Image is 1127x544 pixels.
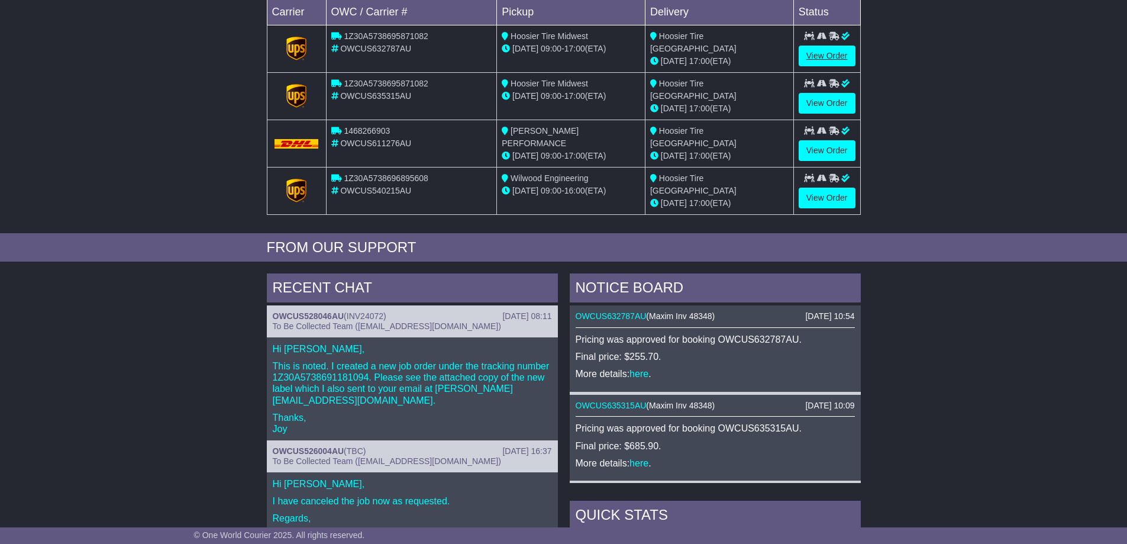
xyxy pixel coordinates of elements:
span: [DATE] [661,198,687,208]
span: Wilwood Engineering [511,173,589,183]
span: Hoosier Tire [GEOGRAPHIC_DATA] [650,79,737,101]
span: [PERSON_NAME] PERFORMANCE [502,126,579,148]
span: 1Z30A5738695871082 [344,31,428,41]
div: - (ETA) [502,185,640,197]
span: [DATE] [512,151,538,160]
div: - (ETA) [502,90,640,102]
a: here [629,458,648,468]
p: Hi [PERSON_NAME], [273,478,552,490]
span: Hoosier Tire [GEOGRAPHIC_DATA] [650,126,737,148]
div: - (ETA) [502,43,640,55]
div: ( ) [273,446,552,456]
a: View Order [799,188,855,208]
span: 17:00 [564,91,585,101]
span: 17:00 [564,44,585,53]
p: Final price: $255.70. [576,351,855,362]
span: 1468266903 [344,126,390,136]
div: ( ) [273,311,552,321]
a: View Order [799,93,855,114]
span: Maxim Inv 48348 [649,311,712,321]
span: [DATE] [512,44,538,53]
span: [DATE] [661,104,687,113]
span: 09:00 [541,151,561,160]
div: - (ETA) [502,150,640,162]
div: ( ) [576,401,855,411]
span: 09:00 [541,44,561,53]
img: DHL.png [275,139,319,149]
span: Hoosier Tire [GEOGRAPHIC_DATA] [650,31,737,53]
span: OWCUS635315AU [340,91,411,101]
span: OWCUS611276AU [340,139,411,148]
p: I have canceled the job now as requested. [273,495,552,507]
a: OWCUS635315AU [576,401,647,410]
span: INV24072 [347,311,383,321]
span: 09:00 [541,186,561,195]
span: 17:00 [564,151,585,160]
p: Pricing was approved for booking OWCUS635315AU. [576,423,855,434]
div: ( ) [576,311,855,321]
span: 17:00 [689,151,710,160]
span: TBC [347,446,363,456]
div: [DATE] 10:54 [805,311,854,321]
span: Hoosier Tire Midwest [511,31,588,41]
p: Pricing was approved for booking OWCUS632787AU. [576,334,855,345]
a: OWCUS526004AU [273,446,344,456]
span: OWCUS632787AU [340,44,411,53]
div: FROM OUR SUPPORT [267,239,861,256]
span: Hoosier Tire [GEOGRAPHIC_DATA] [650,173,737,195]
span: 17:00 [689,198,710,208]
span: To Be Collected Team ([EMAIL_ADDRESS][DOMAIN_NAME]) [273,321,501,331]
p: More details: . [576,368,855,379]
span: 17:00 [689,56,710,66]
div: NOTICE BOARD [570,273,861,305]
p: Hi [PERSON_NAME], [273,343,552,355]
span: [DATE] [661,56,687,66]
div: Quick Stats [570,501,861,533]
span: © One World Courier 2025. All rights reserved. [194,530,365,540]
div: (ETA) [650,55,789,67]
div: [DATE] 08:11 [502,311,551,321]
span: Maxim Inv 48348 [649,401,712,410]
div: [DATE] 16:37 [502,446,551,456]
a: OWCUS632787AU [576,311,647,321]
p: Regards, [273,513,552,524]
span: 1Z30A5738695871082 [344,79,428,88]
img: GetCarrierServiceLogo [286,179,306,202]
span: 17:00 [689,104,710,113]
a: View Order [799,46,855,66]
span: To Be Collected Team ([EMAIL_ADDRESS][DOMAIN_NAME]) [273,456,501,466]
span: 16:00 [564,186,585,195]
span: [DATE] [512,91,538,101]
a: OWCUS528046AU [273,311,344,321]
p: Final price: $685.90. [576,440,855,452]
div: (ETA) [650,102,789,115]
div: (ETA) [650,197,789,210]
div: (ETA) [650,150,789,162]
a: here [629,369,648,379]
img: GetCarrierServiceLogo [286,84,306,108]
a: View Order [799,140,855,161]
img: GetCarrierServiceLogo [286,37,306,60]
div: [DATE] 10:09 [805,401,854,411]
span: OWCUS540215AU [340,186,411,195]
span: 09:00 [541,91,561,101]
p: More details: . [576,458,855,469]
span: [DATE] [512,186,538,195]
span: [DATE] [661,151,687,160]
p: This is noted. I created a new job order under the tracking number 1Z30A5738691181094. Please see... [273,360,552,406]
p: Thanks, Joy [273,412,552,434]
div: RECENT CHAT [267,273,558,305]
span: Hoosier Tire Midwest [511,79,588,88]
span: 1Z30A5738696895608 [344,173,428,183]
